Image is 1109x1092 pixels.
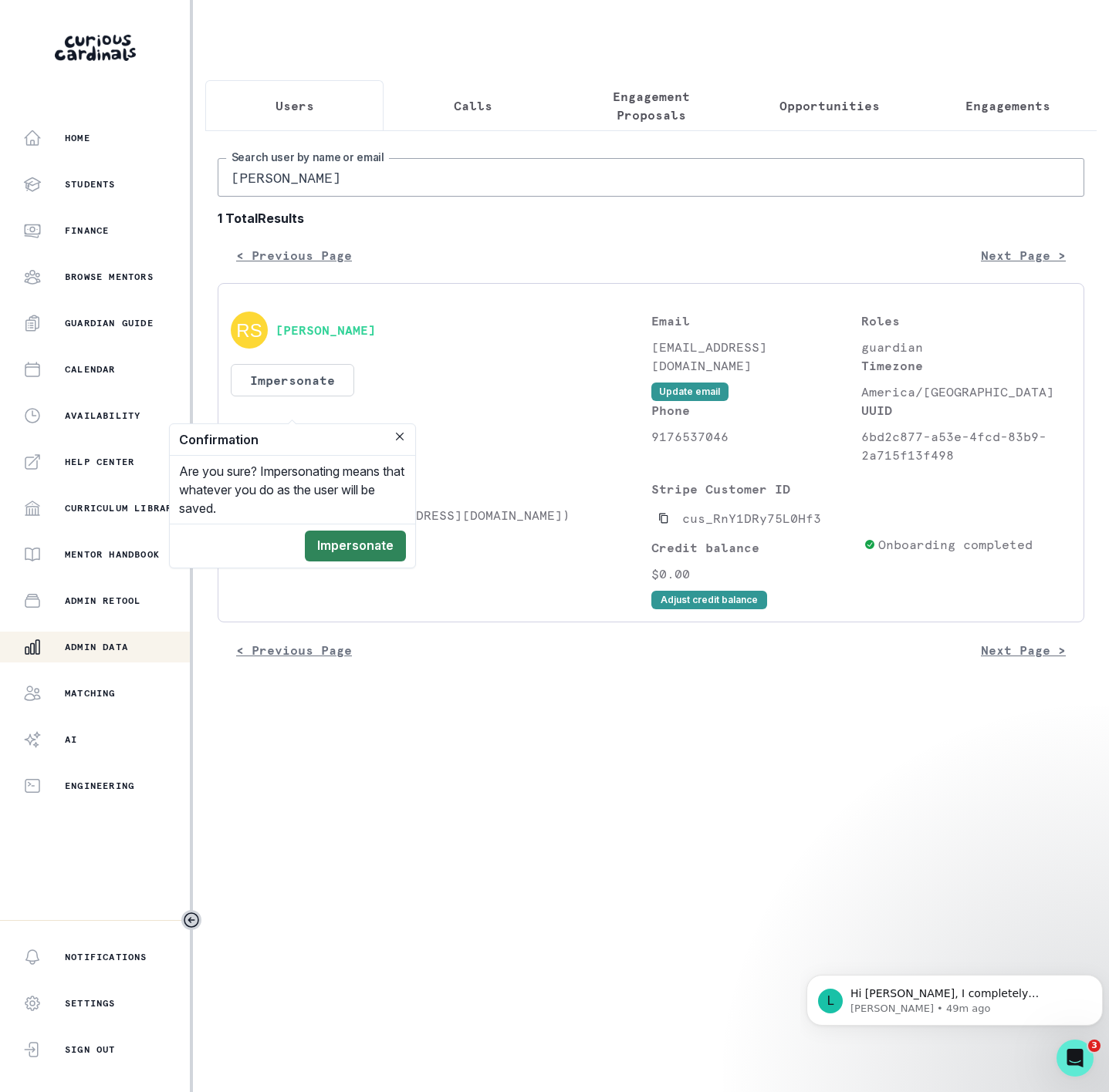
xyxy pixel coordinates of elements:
button: Next Page > [962,240,1084,271]
button: Impersonate [231,364,354,396]
p: Credit balance [651,538,857,557]
p: guardian [861,338,1071,356]
p: Calls [454,96,492,115]
p: Admin Data [65,641,128,653]
button: < Previous Page [218,635,370,666]
p: Opportunities [779,96,880,115]
p: Settings [65,997,116,1009]
button: Close [391,427,409,446]
p: AI [65,733,77,746]
p: Calendar [65,363,116,376]
p: [PERSON_NAME] ([EMAIL_ADDRESS][DOMAIN_NAME]) [231,506,651,524]
div: Are you sure? Impersonating means that whatever you do as the user will be saved. [170,456,415,524]
b: 1 Total Results [218,209,1084,228]
button: Impersonate [305,531,406,561]
p: Availability [65,410,140,422]
p: Phone [651,401,861,420]
p: Browse Mentors [65,271,154,283]
p: UUID [861,401,1071,420]
button: Next Page > [962,635,1084,666]
button: Adjust credit balance [651,591,767,609]
button: Update email [651,383,729,401]
p: Engagements [965,96,1050,115]
p: Users [276,96,314,115]
p: Notifications [65,951,147,963]
p: Help Center [65,456,134,468]
button: < Previous Page [218,240,370,271]
header: Confirmation [170,424,415,456]
p: Finance [65,224,109,237]
iframe: Intercom notifications message [800,942,1109,1050]
button: Copied to clipboard [651,506,676,531]
img: svg [231,312,268,349]
p: America/[GEOGRAPHIC_DATA] [861,383,1071,401]
button: [PERSON_NAME] [276,322,376,338]
img: Curious Cardinals Logo [55,35,136,61]
p: Guardian Guide [65,317,154,329]
p: Students [231,480,651,498]
button: Toggle sidebar [181,910,201,930]
p: [EMAIL_ADDRESS][DOMAIN_NAME] [651,338,861,375]
p: Engagement Proposals [575,87,727,124]
p: Timezone [861,356,1071,375]
p: $0.00 [651,565,857,583]
p: Sign Out [65,1043,116,1056]
p: Roles [861,312,1071,330]
p: Engineering [65,780,134,792]
p: Students [65,178,116,190]
p: Onboarding completed [878,535,1033,554]
p: Home [65,132,90,144]
p: Matching [65,687,116,699]
p: Email [651,312,861,330]
p: Stripe Customer ID [651,480,857,498]
p: Admin Retool [65,595,140,607]
p: Curriculum Library [65,502,179,514]
p: 9176537046 [651,427,861,446]
p: Mentor Handbook [65,548,160,561]
p: 6bd2c877-a53e-4fcd-83b9-2a715f13f498 [861,427,1071,464]
span: 3 [1088,1040,1101,1052]
iframe: Intercom live chat [1057,1040,1094,1077]
p: cus_RnY1DRy75L0Hf3 [682,509,821,527]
